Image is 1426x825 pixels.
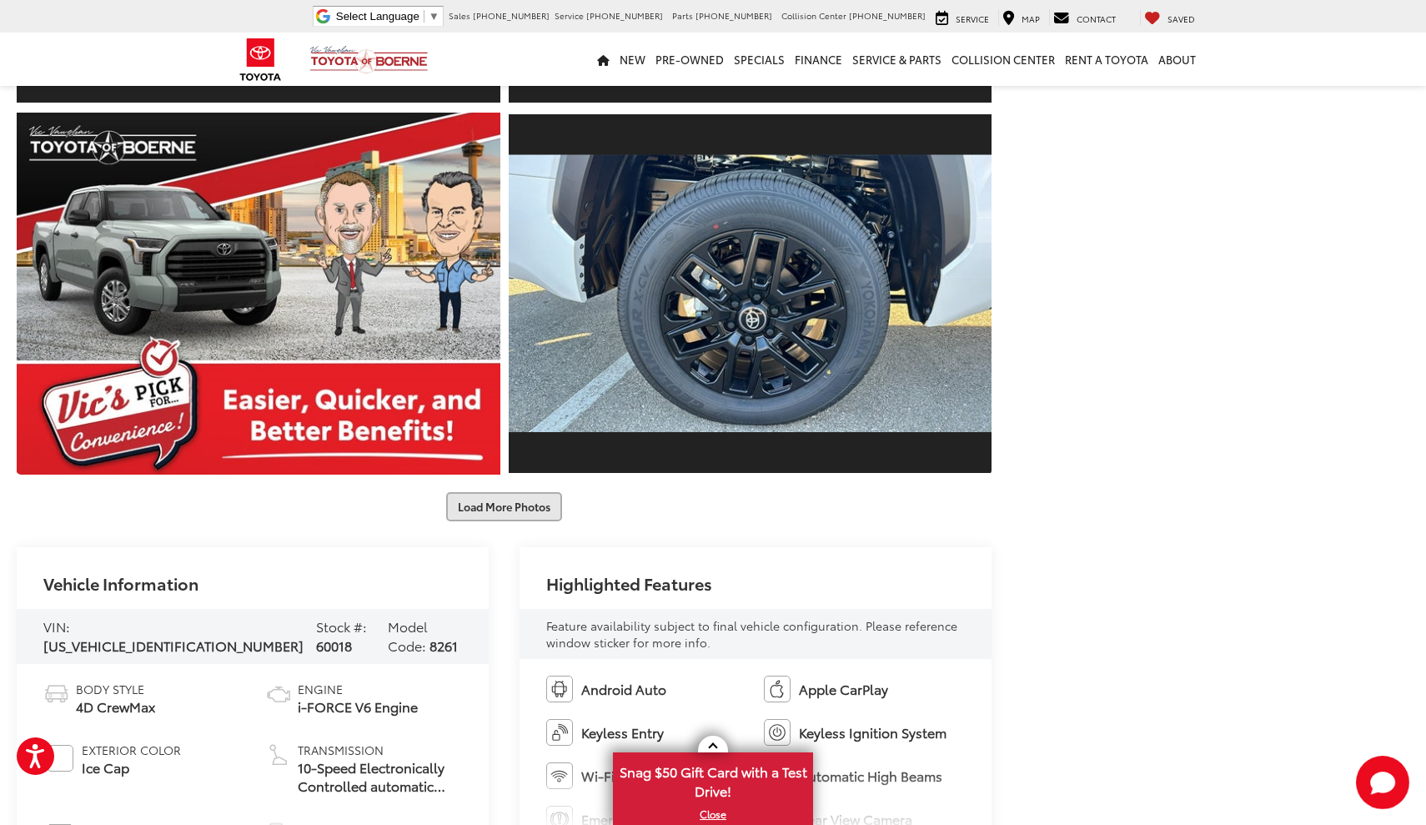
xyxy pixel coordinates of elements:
span: Model Code: [388,616,428,655]
a: My Saved Vehicles [1140,9,1199,26]
a: Specials [729,33,790,86]
a: Collision Center [946,33,1060,86]
span: i-FORCE V6 Engine [298,697,418,717]
span: Engine [298,681,418,697]
h2: Vehicle Information [43,574,198,592]
span: Body Style [76,681,155,697]
span: [PHONE_NUMBER] [695,9,772,22]
a: Rent a Toyota [1060,33,1153,86]
img: 2026 Toyota Tundra SR5 [12,108,505,478]
a: Home [592,33,615,86]
img: Android Auto [546,676,573,702]
span: Keyless Entry [581,723,664,742]
span: ▼ [429,10,439,23]
span: Exterior Color [82,742,181,758]
h2: Highlighted Features [546,574,712,592]
a: Map [998,9,1044,26]
span: [US_VEHICLE_IDENTIFICATION_NUMBER] [43,636,304,655]
span: Android Auto [581,680,666,699]
span: Service [555,9,584,22]
span: Snag $50 Gift Card with a Test Drive! [615,754,811,805]
span: Parts [672,9,693,22]
span: #FFFFFF [47,745,73,772]
a: Service [931,9,993,26]
span: Saved [1167,13,1195,25]
svg: Start Chat [1356,756,1409,809]
span: Contact [1077,13,1116,25]
span: VIN: [43,616,70,636]
span: ​ [424,10,424,23]
span: Transmission [298,742,462,758]
span: [PHONE_NUMBER] [586,9,663,22]
span: Sales [449,9,470,22]
span: 8261 [429,636,458,655]
a: New [615,33,650,86]
span: Ice Cap [82,758,181,777]
span: Collision Center [781,9,846,22]
img: 2026 Toyota Tundra SR5 [504,154,997,432]
a: Expand Photo 10 [17,113,500,475]
img: Wi-Fi Hotspot [546,762,573,789]
a: Expand Photo 11 [509,113,992,475]
a: Finance [790,33,847,86]
img: Toyota [229,33,292,87]
a: Pre-Owned [650,33,729,86]
img: Apple CarPlay [764,676,791,702]
span: Select Language [336,10,419,23]
img: Keyless Entry [546,719,573,746]
a: Contact [1049,9,1120,26]
img: Keyless Ignition System [764,719,791,746]
span: [PHONE_NUMBER] [849,9,926,22]
button: Load More Photos [446,492,562,521]
a: Service & Parts: Opens in a new tab [847,33,946,86]
button: Toggle Chat Window [1356,756,1409,809]
span: 60018 [316,636,352,655]
span: [PHONE_NUMBER] [473,9,550,22]
span: Service [956,13,989,25]
span: 4D CrewMax [76,697,155,717]
a: About [1153,33,1201,86]
span: Stock #: [316,616,367,636]
img: Vic Vaughan Toyota of Boerne [309,45,429,74]
span: 10-Speed Electronically Controlled automatic Transmission with intelligence (ECT-i) and sequentia... [298,758,462,797]
span: Apple CarPlay [799,680,888,699]
span: Feature availability subject to final vehicle configuration. Please reference window sticker for ... [546,617,957,651]
span: Map [1022,13,1040,25]
a: Select Language​ [336,10,439,23]
span: Keyless Ignition System [799,723,946,742]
